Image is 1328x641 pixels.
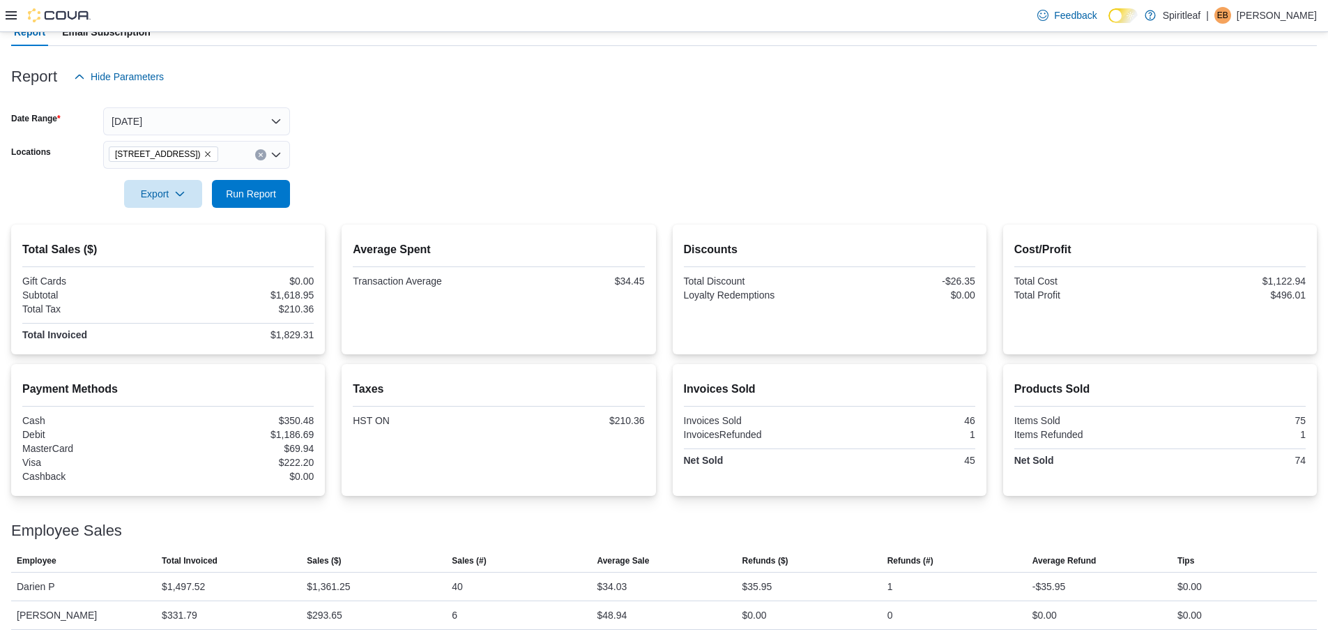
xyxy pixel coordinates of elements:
div: $1,361.25 [307,578,350,595]
p: | [1206,7,1209,24]
div: 74 [1163,455,1306,466]
span: 578 - Spiritleaf Bridge St (Campbellford) [109,146,218,162]
h2: Cost/Profit [1014,241,1306,258]
a: Feedback [1032,1,1102,29]
span: Dark Mode [1108,23,1109,24]
div: $1,186.69 [171,429,314,440]
div: Transaction Average [353,276,496,287]
p: Spiritleaf [1163,7,1200,24]
button: Clear input [255,149,266,160]
div: Invoices Sold [684,415,827,426]
div: Cashback [22,471,165,482]
span: Export [132,180,194,208]
div: Emily B [1214,7,1231,24]
span: [STREET_ADDRESS]) [115,147,201,161]
div: Items Refunded [1014,429,1157,440]
span: Tips [1177,555,1194,566]
span: EB [1217,7,1228,24]
span: Refunds ($) [742,555,788,566]
div: $210.36 [171,303,314,315]
div: 6 [452,607,457,624]
div: Debit [22,429,165,440]
div: $0.00 [171,471,314,482]
div: Total Discount [684,276,827,287]
label: Locations [11,146,51,158]
div: $1,829.31 [171,329,314,340]
div: $350.48 [171,415,314,426]
button: [DATE] [103,107,290,135]
div: $48.94 [597,607,627,624]
div: $0.00 [742,607,767,624]
span: Feedback [1054,8,1097,22]
div: Subtotal [22,289,165,301]
div: $0.00 [171,276,314,287]
h2: Invoices Sold [684,381,975,398]
div: [PERSON_NAME] [11,601,156,629]
div: MasterCard [22,443,165,454]
div: $0.00 [1177,578,1202,595]
span: Sales ($) [307,555,341,566]
div: $331.79 [162,607,197,624]
button: Open list of options [270,149,282,160]
img: Cova [28,8,91,22]
h3: Employee Sales [11,522,122,539]
span: Email Subscription [62,18,151,46]
div: 0 [887,607,893,624]
div: Loyalty Redemptions [684,289,827,301]
div: 46 [832,415,975,426]
button: Remove 578 - Spiritleaf Bridge St (Campbellford) from selection in this group [204,150,212,158]
button: Hide Parameters [68,63,169,91]
div: 75 [1163,415,1306,426]
div: $35.95 [742,578,772,595]
span: Total Invoiced [162,555,217,566]
div: $0.00 [1032,607,1057,624]
div: 1 [1163,429,1306,440]
h2: Total Sales ($) [22,241,314,258]
div: Total Cost [1014,276,1157,287]
input: Dark Mode [1108,8,1138,23]
h2: Discounts [684,241,975,258]
div: 40 [452,578,463,595]
div: $1,618.95 [171,289,314,301]
div: Visa [22,457,165,468]
div: InvoicesRefunded [684,429,827,440]
div: $34.03 [597,578,627,595]
div: 1 [832,429,975,440]
div: Darien P [11,573,156,601]
div: $69.94 [171,443,314,454]
span: Employee [17,555,56,566]
button: Run Report [212,180,290,208]
div: $222.20 [171,457,314,468]
span: Run Report [226,187,276,201]
div: -$26.35 [832,276,975,287]
div: $1,122.94 [1163,276,1306,287]
div: $34.45 [501,276,644,287]
div: Total Tax [22,303,165,315]
span: Average Refund [1032,555,1097,566]
span: Report [14,18,45,46]
h2: Average Spent [353,241,644,258]
span: Sales (#) [452,555,486,566]
div: Total Profit [1014,289,1157,301]
div: $496.01 [1163,289,1306,301]
div: Items Sold [1014,415,1157,426]
div: 1 [887,578,893,595]
label: Date Range [11,113,61,124]
div: $1,497.52 [162,578,205,595]
div: $0.00 [832,289,975,301]
strong: Net Sold [684,455,724,466]
div: $0.00 [1177,607,1202,624]
h2: Payment Methods [22,381,314,398]
div: -$35.95 [1032,578,1065,595]
span: Refunds (#) [887,555,933,566]
button: Export [124,180,202,208]
div: $293.65 [307,607,342,624]
h3: Report [11,68,57,85]
strong: Total Invoiced [22,329,87,340]
p: [PERSON_NAME] [1237,7,1317,24]
div: Cash [22,415,165,426]
h2: Products Sold [1014,381,1306,398]
div: Gift Cards [22,276,165,287]
div: 45 [832,455,975,466]
span: Hide Parameters [91,70,164,84]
